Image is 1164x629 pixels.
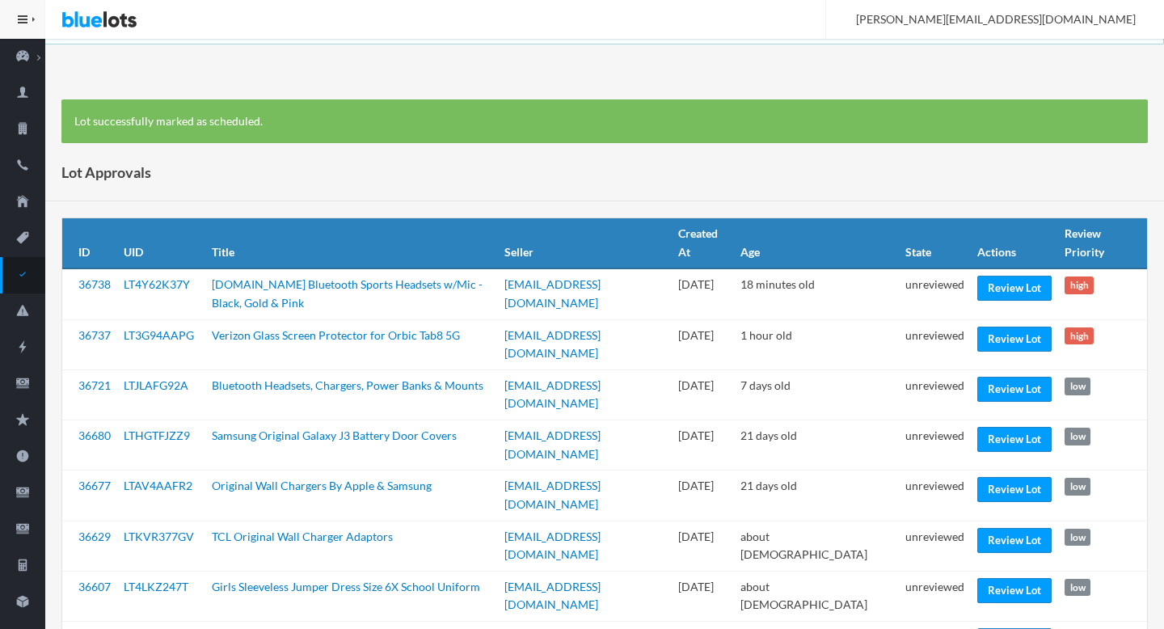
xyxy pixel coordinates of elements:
[78,328,111,342] a: 36737
[504,479,601,511] a: [EMAIL_ADDRESS][DOMAIN_NAME]
[78,580,111,593] a: 36607
[124,530,194,543] a: LTKVR377GV
[212,328,460,342] a: Verizon Glass Screen Protector for Orbic Tab8 5G
[899,571,971,621] td: unreviewed
[1065,529,1090,547] span: low
[734,571,899,621] td: about [DEMOGRAPHIC_DATA]
[672,420,734,471] td: [DATE]
[117,218,205,268] th: UID
[212,428,457,442] a: Samsung Original Galaxy J3 Battery Door Covers
[212,530,393,543] a: TCL Original Wall Charger Adaptors
[672,521,734,571] td: [DATE]
[124,378,188,392] a: LTJLAFG92A
[1065,378,1090,395] span: low
[1065,327,1094,345] span: high
[734,218,899,268] th: Age
[124,277,190,291] a: LT4Y62K37Y
[734,471,899,521] td: 21 days old
[899,319,971,369] td: unreviewed
[205,218,498,268] th: Title
[977,276,1052,301] a: Review Lot
[977,578,1052,603] a: Review Lot
[78,530,111,543] a: 36629
[672,471,734,521] td: [DATE]
[899,420,971,471] td: unreviewed
[62,218,117,268] th: ID
[734,319,899,369] td: 1 hour old
[838,12,1136,26] span: [PERSON_NAME][EMAIL_ADDRESS][DOMAIN_NAME]
[977,528,1052,553] a: Review Lot
[212,580,480,593] a: Girls Sleeveless Jumper Dress Size 6X School Uniform
[504,378,601,411] a: [EMAIL_ADDRESS][DOMAIN_NAME]
[504,328,601,361] a: [EMAIL_ADDRESS][DOMAIN_NAME]
[734,420,899,471] td: 21 days old
[672,218,734,268] th: Created At
[124,479,192,492] a: LTAV4AAFR2
[672,369,734,420] td: [DATE]
[899,218,971,268] th: State
[61,99,1148,144] div: Lot successfully marked as scheduled.
[971,218,1058,268] th: Actions
[212,479,432,492] a: Original Wall Chargers By Apple & Samsung
[78,479,111,492] a: 36677
[899,471,971,521] td: unreviewed
[899,369,971,420] td: unreviewed
[734,521,899,571] td: about [DEMOGRAPHIC_DATA]
[672,268,734,319] td: [DATE]
[504,530,601,562] a: [EMAIL_ADDRESS][DOMAIN_NAME]
[504,580,601,612] a: [EMAIL_ADDRESS][DOMAIN_NAME]
[1065,277,1094,294] span: high
[672,571,734,621] td: [DATE]
[212,277,483,310] a: [DOMAIN_NAME] Bluetooth Sports Headsets w/Mic - Black, Gold & Pink
[899,521,971,571] td: unreviewed
[504,428,601,461] a: [EMAIL_ADDRESS][DOMAIN_NAME]
[672,319,734,369] td: [DATE]
[977,427,1052,452] a: Review Lot
[124,428,190,442] a: LTHGTFJZZ9
[734,369,899,420] td: 7 days old
[78,378,111,392] a: 36721
[977,377,1052,402] a: Review Lot
[124,328,194,342] a: LT3G94AAPG
[498,218,672,268] th: Seller
[124,580,188,593] a: LT4LKZ247T
[1065,478,1090,496] span: low
[1065,428,1090,445] span: low
[78,277,111,291] a: 36738
[1065,579,1090,597] span: low
[977,477,1052,502] a: Review Lot
[734,268,899,319] td: 18 minutes old
[504,277,601,310] a: [EMAIL_ADDRESS][DOMAIN_NAME]
[1058,218,1147,268] th: Review Priority
[61,160,151,184] h1: Lot Approvals
[78,428,111,442] a: 36680
[977,327,1052,352] a: Review Lot
[899,268,971,319] td: unreviewed
[212,378,483,392] a: Bluetooth Headsets, Chargers, Power Banks & Mounts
